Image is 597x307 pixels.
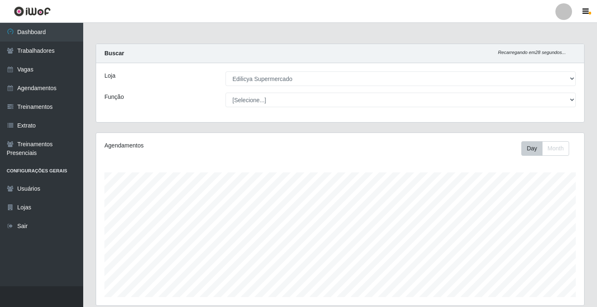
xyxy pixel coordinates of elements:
[104,141,294,150] div: Agendamentos
[521,141,576,156] div: Toolbar with button groups
[104,93,124,101] label: Função
[542,141,569,156] button: Month
[104,71,115,80] label: Loja
[498,50,566,55] i: Recarregando em 28 segundos...
[521,141,543,156] button: Day
[521,141,569,156] div: First group
[104,50,124,56] strong: Buscar
[14,6,51,17] img: CoreUI Logo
